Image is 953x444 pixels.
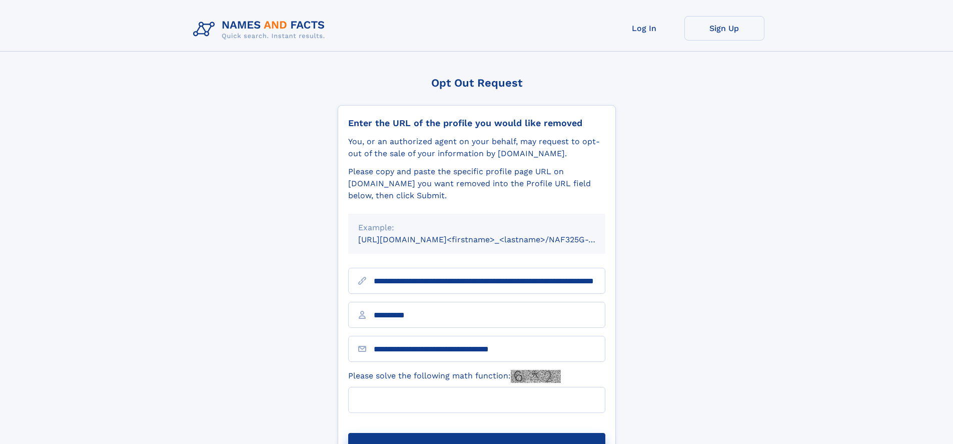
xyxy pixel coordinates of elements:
[348,136,605,160] div: You, or an authorized agent on your behalf, may request to opt-out of the sale of your informatio...
[358,235,624,244] small: [URL][DOMAIN_NAME]<firstname>_<lastname>/NAF325G-xxxxxxxx
[358,222,595,234] div: Example:
[338,77,616,89] div: Opt Out Request
[348,166,605,202] div: Please copy and paste the specific profile page URL on [DOMAIN_NAME] you want removed into the Pr...
[189,16,333,43] img: Logo Names and Facts
[348,370,561,383] label: Please solve the following math function:
[604,16,684,41] a: Log In
[348,118,605,129] div: Enter the URL of the profile you would like removed
[684,16,764,41] a: Sign Up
